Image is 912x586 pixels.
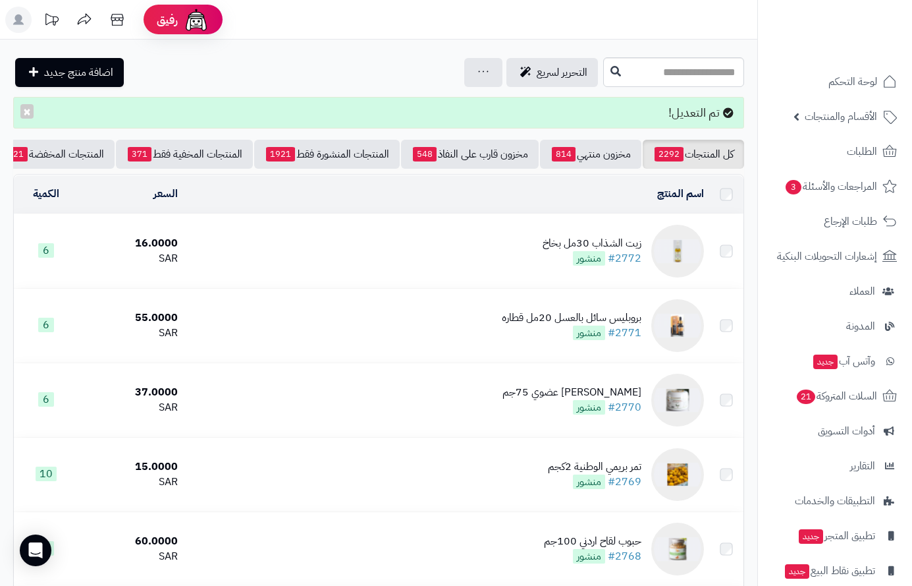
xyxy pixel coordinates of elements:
div: SAR [84,549,178,564]
a: التطبيقات والخدمات [766,485,904,517]
span: رفيق [157,12,178,28]
span: منشور [573,326,605,340]
img: حبوب لقاح اردني 100جم [651,523,704,575]
div: تم التعديل! [13,97,744,129]
a: وآتس آبجديد [766,345,904,377]
div: 16.0000 [84,236,178,251]
div: 15.0000 [84,459,178,475]
div: 55.0000 [84,310,178,326]
span: 2292 [655,147,684,161]
span: طلبات الإرجاع [824,212,877,231]
span: منشور [573,475,605,489]
span: لوحة التحكم [828,73,877,91]
span: تطبيق المتجر [797,527,875,545]
a: العملاء [766,276,904,307]
div: SAR [84,326,178,341]
a: #2768 [608,548,641,564]
a: #2770 [608,399,641,415]
span: 6 [38,318,54,332]
div: 37.0000 [84,385,178,400]
div: زيت الشذاب 30مل بخاخ [543,236,641,251]
a: اسم المنتج [657,186,704,202]
span: وآتس آب [812,352,875,370]
a: إشعارات التحويلات البنكية [766,241,904,272]
span: اضافة منتج جديد [44,65,113,80]
a: المنتجات المخفية فقط371 [116,140,253,169]
span: أدوات التسويق [818,422,875,440]
a: كل المنتجات2292 [643,140,744,169]
span: منشور [573,549,605,564]
span: 21 [797,390,815,404]
a: اضافة منتج جديد [15,58,124,87]
a: الطلبات [766,136,904,167]
img: بروبليس سائل بالعسل 20مل قطاره [651,299,704,352]
span: المراجعات والأسئلة [784,177,877,196]
a: طلبات الإرجاع [766,206,904,237]
a: السعر [153,186,178,202]
span: منشور [573,400,605,415]
span: إشعارات التحويلات البنكية [777,247,877,266]
span: المدونة [846,317,875,336]
img: ai-face.png [183,7,209,33]
img: تمر بريمي الوطنية 2كجم [651,448,704,501]
span: 3 [786,180,801,194]
span: جديد [785,564,809,579]
a: لوحة التحكم [766,66,904,98]
span: جديد [813,355,838,369]
div: بروبليس سائل بالعسل 20مل قطاره [502,310,641,326]
button: × [20,104,34,119]
span: السلات المتروكة [795,387,877,405]
span: جديد [799,529,823,544]
a: أدوات التسويق [766,415,904,447]
span: 1921 [266,147,295,161]
a: السلات المتروكة21 [766,380,904,412]
div: Open Intercom Messenger [20,535,51,566]
div: تمر بريمي الوطنية 2كجم [548,459,641,475]
img: زيت الشذاب 30مل بخاخ [651,225,704,278]
a: التحرير لسريع [506,58,598,87]
div: حبوب لقاح اردني 100جم [544,534,641,549]
span: تطبيق نقاط البيع [784,562,875,580]
a: تطبيق المتجرجديد [766,520,904,552]
span: الطلبات [847,142,877,161]
div: 60.0000 [84,534,178,549]
a: التقارير [766,450,904,482]
a: المدونة [766,310,904,342]
div: SAR [84,400,178,415]
a: #2771 [608,325,641,341]
a: تحديثات المنصة [35,7,68,36]
span: 10 [36,467,57,481]
span: 371 [128,147,151,161]
a: مخزون منتهي814 [540,140,641,169]
span: 548 [413,147,437,161]
span: التقارير [850,457,875,475]
img: مورينجا مطحون عضوي 75جم [651,374,704,426]
span: العملاء [849,282,875,301]
a: مخزون قارب على النفاذ548 [401,140,539,169]
div: SAR [84,251,178,266]
div: SAR [84,475,178,490]
span: 814 [552,147,576,161]
span: 6 [38,392,54,407]
span: منشور [573,251,605,266]
a: #2772 [608,250,641,266]
span: التطبيقات والخدمات [795,492,875,510]
span: 6 [38,243,54,258]
span: التحرير لسريع [537,65,587,80]
a: الكمية [33,186,59,202]
a: المراجعات والأسئلة3 [766,171,904,202]
a: المنتجات المنشورة فقط1921 [254,140,400,169]
a: #2769 [608,474,641,490]
span: 21 [9,147,28,161]
span: الأقسام والمنتجات [805,107,877,126]
div: [PERSON_NAME] عضوي 75جم [502,385,641,400]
